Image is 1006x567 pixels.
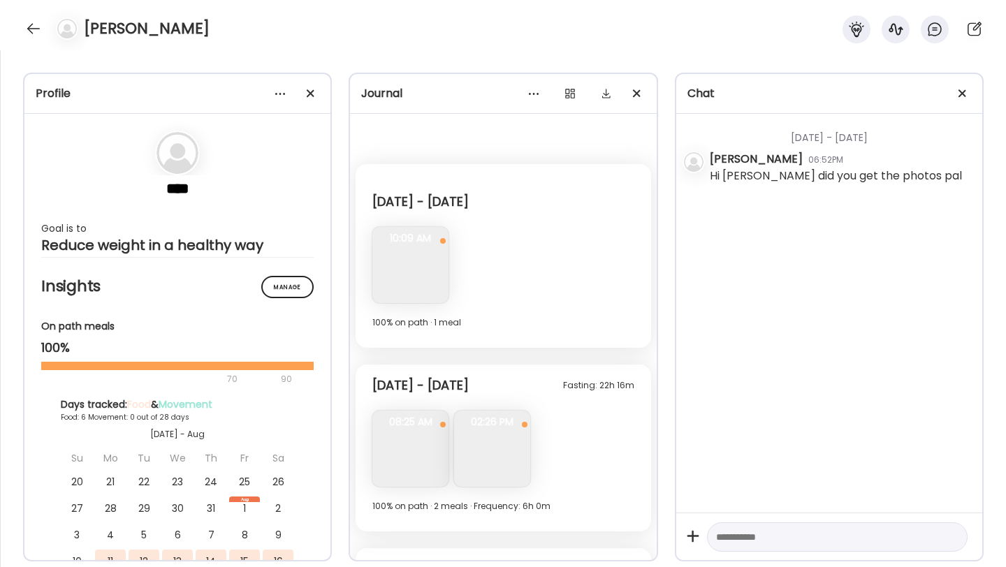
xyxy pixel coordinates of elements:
div: 28 [95,496,126,520]
div: 100% on path · 2 meals · Frequency: 6h 0m [372,498,634,515]
div: Su [61,446,92,470]
div: 70 [41,371,277,388]
div: Hi [PERSON_NAME] did you get the photos pal [710,168,962,184]
img: bg-avatar-default.svg [57,19,77,38]
div: 20 [61,470,92,494]
div: 9 [263,523,293,547]
span: 02:26 PM [454,415,530,428]
div: [PERSON_NAME] [710,151,803,168]
div: We [162,446,193,470]
img: bg-avatar-default.svg [156,132,198,174]
div: 90 [279,371,293,388]
span: Food [127,397,151,411]
div: 24 [196,470,226,494]
div: 31 [196,496,226,520]
span: 08:25 AM [372,415,449,428]
div: [DATE] - [DATE] [710,114,971,151]
div: 29 [129,496,159,520]
div: 3 [61,523,92,547]
h2: Insights [41,276,314,297]
div: Profile [36,85,319,102]
div: Fasting: 22h 16m [563,377,634,394]
h4: [PERSON_NAME] [84,17,210,40]
div: On path meals [41,319,314,334]
img: bg-avatar-default.svg [684,152,704,172]
span: 10:09 AM [372,232,449,244]
div: 25 [229,470,260,494]
div: 8 [229,523,260,547]
div: Food: 6 Movement: 0 out of 28 days [61,412,294,422]
div: Mo [95,446,126,470]
div: 5 [129,523,159,547]
div: [DATE] - [DATE] [372,193,469,210]
div: Sa [263,446,293,470]
div: Th [196,446,226,470]
div: Aug [229,496,260,502]
div: 23 [162,470,193,494]
div: Chat [687,85,971,102]
div: 30 [162,496,193,520]
div: 6 [162,523,193,547]
div: 27 [61,496,92,520]
div: 4 [95,523,126,547]
span: Movement [159,397,212,411]
div: Days tracked: & [61,397,294,412]
div: Tu [129,446,159,470]
div: 2 [263,496,293,520]
div: 22 [129,470,159,494]
div: 7 [196,523,226,547]
div: [DATE] - Aug [61,428,294,441]
div: Fr [229,446,260,470]
div: 06:52PM [808,154,843,166]
div: 21 [95,470,126,494]
div: 100% on path · 1 meal [372,314,634,331]
div: 1 [229,496,260,520]
div: Reduce weight in a healthy way [41,237,314,253]
div: Goal is to [41,220,314,237]
div: 100% [41,339,314,356]
div: Manage [261,276,314,298]
div: Journal [361,85,645,102]
div: 26 [263,470,293,494]
div: [DATE] - [DATE] [372,377,469,394]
